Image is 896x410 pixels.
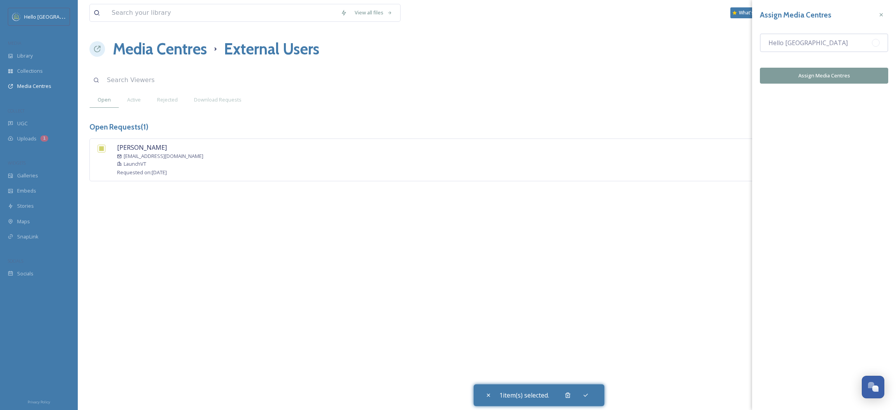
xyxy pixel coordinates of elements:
img: images.png [12,13,20,21]
a: Media Centres [113,37,207,61]
span: Galleries [17,172,38,179]
h3: Assign Media Centres [760,9,831,21]
span: Socials [17,270,33,277]
span: Hello [GEOGRAPHIC_DATA] [768,38,848,47]
span: [PERSON_NAME] [117,143,167,152]
span: Privacy Policy [28,399,50,405]
span: Hello [GEOGRAPHIC_DATA] [24,13,87,20]
span: Open [98,96,111,103]
a: Privacy Policy [28,397,50,406]
span: UGC [17,120,28,127]
span: Collections [17,67,43,75]
span: SOCIALS [8,258,23,264]
span: WIDGETS [8,160,26,166]
input: Search your library [108,4,337,21]
span: Download Requests [194,96,241,103]
span: [EMAIL_ADDRESS][DOMAIN_NAME] [124,152,203,160]
span: Embeds [17,187,36,194]
div: 1 [40,135,48,142]
span: SnapLink [17,233,38,240]
span: Maps [17,218,30,225]
button: Open Chat [862,376,884,398]
span: Media Centres [17,82,51,90]
span: LaunchVT [124,160,146,168]
h3: Open Requests ( 1 ) [89,121,149,133]
h1: External Users [224,37,319,61]
span: Active [127,96,141,103]
span: Rejected [157,96,178,103]
a: View all files [351,5,396,20]
span: Stories [17,202,34,210]
span: COLLECT [8,108,24,114]
span: 1 item(s) selected. [499,391,549,400]
a: What's New [730,7,769,18]
span: Library [17,52,33,60]
span: Uploads [17,135,37,142]
input: Search Viewers [103,72,284,89]
span: MEDIA [8,40,21,46]
span: Requested on: [DATE] [117,169,167,176]
button: Assign Media Centres [760,68,888,84]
